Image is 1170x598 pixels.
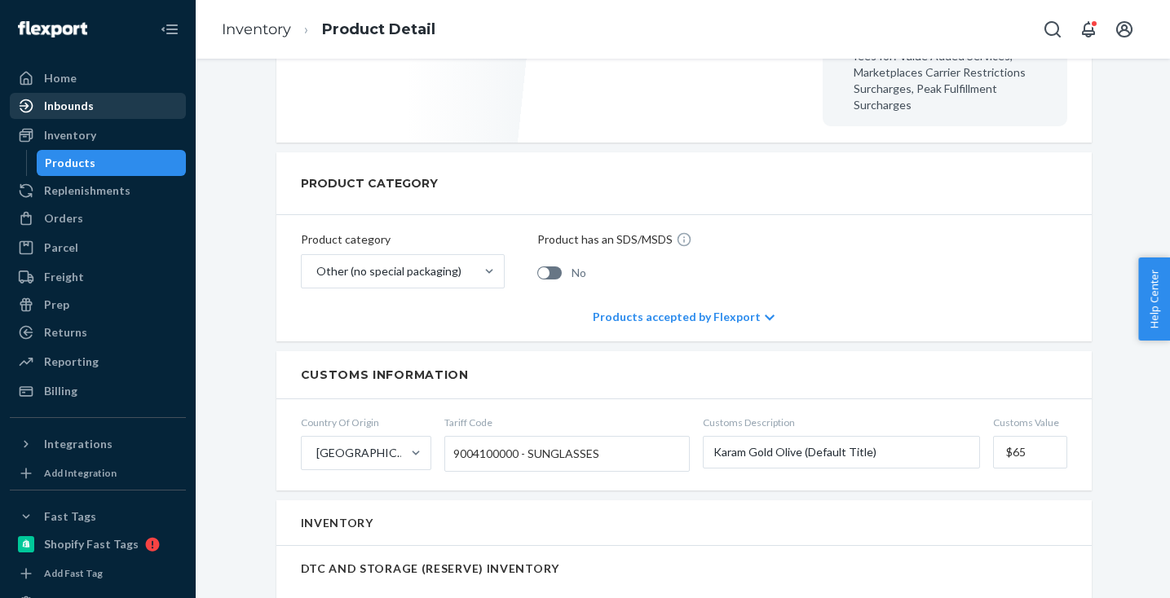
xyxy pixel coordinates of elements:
div: Add Fast Tag [44,566,103,580]
a: Orders [10,205,186,231]
a: Shopify Fast Tags [10,531,186,557]
div: Shopify Fast Tags [44,536,139,552]
button: Help Center [1138,257,1170,341]
div: Prep [44,297,69,313]
h2: PRODUCT CATEGORY [301,169,438,198]
a: Inbounds [10,93,186,119]
div: Inbounds [44,98,94,114]
button: Open Search Box [1036,13,1069,46]
p: Product category [301,231,505,248]
div: Orders [44,210,83,226]
input: [GEOGRAPHIC_DATA] [315,445,316,461]
div: Fast Tags [44,508,96,525]
div: [GEOGRAPHIC_DATA] [316,445,409,461]
a: Add Fast Tag [10,564,186,583]
p: Product has an SDS/MSDS [537,231,673,248]
a: Inventory [10,122,186,148]
div: Parcel [44,240,78,256]
img: Flexport logo [18,21,87,37]
span: Country Of Origin [301,416,431,429]
button: Open account menu [1108,13,1141,46]
a: Inventory [222,20,291,38]
div: Home [44,70,77,86]
a: Freight [10,264,186,290]
div: Products [45,155,95,171]
div: Other (no special packaging) [316,263,461,279]
a: Product Detail [322,20,435,38]
a: Returns [10,319,186,345]
button: Open notifications [1072,13,1105,46]
div: Products accepted by Flexport [593,292,775,341]
button: Close Navigation [153,13,186,46]
input: Customs Value [993,436,1066,468]
a: Add Integration [10,464,186,483]
button: Fast Tags [10,503,186,530]
div: Returns [44,324,87,341]
span: No [572,265,586,281]
a: Home [10,65,186,91]
span: Tariff Code [444,416,690,429]
div: Replenishments [44,182,130,199]
div: Freight [44,269,84,285]
a: Parcel [10,235,186,261]
ol: breadcrumbs [209,6,448,54]
h2: DTC AND STORAGE (RESERVE) INVENTORY [301,562,1067,574]
button: Integrations [10,431,186,457]
span: Total does not include fees for: Value Added Services, Marketplaces Carrier Restrictions Surcharg... [854,32,1054,113]
a: Replenishments [10,178,186,204]
a: Billing [10,378,186,404]
h2: Inventory [301,517,373,529]
span: Customs Value [993,416,1066,429]
a: Reporting [10,349,186,375]
span: Customs Description [703,416,981,429]
div: Inventory [44,127,96,143]
a: Prep [10,292,186,318]
div: Billing [44,383,77,399]
input: Other (no special packaging) [315,263,316,279]
span: 9004100000 - SUNGLASSES [453,440,599,468]
div: Integrations [44,436,113,452]
a: Products [37,150,187,176]
h2: Customs Information [301,367,1067,382]
div: Add Integration [44,466,117,480]
div: Reporting [44,354,99,370]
